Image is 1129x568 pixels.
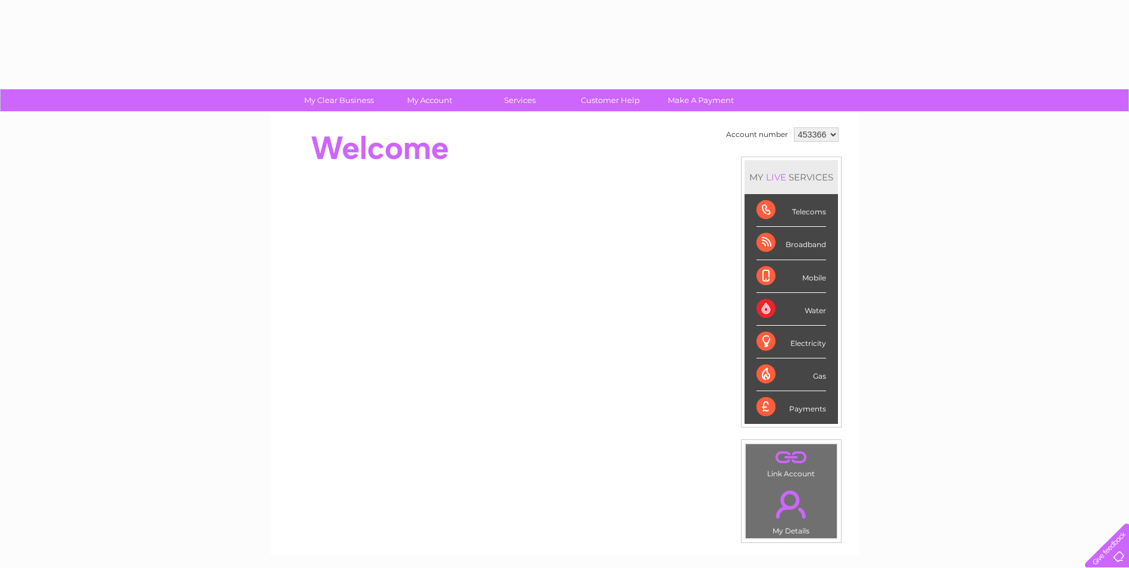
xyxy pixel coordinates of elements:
a: . [749,483,834,525]
td: Account number [723,124,791,145]
a: Customer Help [561,89,659,111]
td: Link Account [745,444,837,481]
div: Payments [756,391,826,423]
a: My Clear Business [290,89,388,111]
div: Water [756,293,826,326]
a: . [749,447,834,468]
div: Mobile [756,260,826,293]
div: LIVE [764,171,789,183]
div: MY SERVICES [745,160,838,194]
div: Telecoms [756,194,826,227]
a: Services [471,89,569,111]
div: Gas [756,358,826,391]
div: Electricity [756,326,826,358]
a: Make A Payment [652,89,750,111]
a: My Account [380,89,479,111]
div: Broadband [756,227,826,260]
td: My Details [745,480,837,539]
